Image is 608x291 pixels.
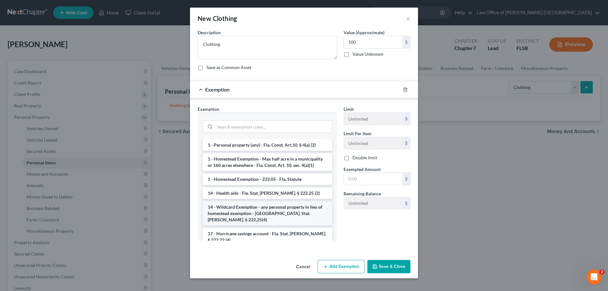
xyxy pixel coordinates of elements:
span: Exemption [198,106,219,112]
div: $ [402,137,410,149]
div: $ [402,173,410,185]
span: 2 [599,269,605,275]
iframe: Intercom live chat [586,269,602,285]
span: Exempted Amount [344,167,381,172]
label: Double limit [352,155,377,161]
button: Add Exemption [318,260,365,273]
div: New Clothing [198,14,237,23]
input: 0.00 [344,173,402,185]
label: Remaining Balance [344,190,381,197]
li: 17 - Hurricane savings account - Fla. Stat. [PERSON_NAME]. § 222.22 (4) [203,228,332,246]
li: 1 - Personal property (any) - Fla. Const. Art.10, § 4(a) (2) [203,139,332,151]
li: 14 - Health aids - Fla. Stat. [PERSON_NAME]. § 222.25 (2) [203,187,332,199]
label: Limit Per Item [344,130,371,137]
label: Save as Common Asset [206,64,251,71]
li: 1 - Homestead Exemption - Max half acre in a municipality or 160 acres elsewhere - Fla. Const. Ar... [203,153,332,171]
li: 14 - Wildcard Exemption - any personal property in lieu of homestead exemption - [GEOGRAPHIC_DATA... [203,201,332,225]
span: Limit [344,106,354,112]
input: Search exemption rules... [215,121,332,133]
button: Save & Close [367,260,410,273]
div: $ [402,36,410,48]
button: × [406,15,410,22]
label: Value Unknown [352,51,383,57]
label: Value (Approximate) [344,29,384,36]
input: -- [344,113,402,125]
input: -- [344,197,402,209]
span: Exemption [205,86,230,92]
li: 1 - Homestead Exemption - 222.05 - Fla. Statute [203,174,332,185]
input: -- [344,137,402,149]
button: Cancel [291,261,315,273]
div: $ [402,197,410,209]
span: Description [198,30,221,35]
input: 0.00 [344,36,402,48]
div: $ [402,113,410,125]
